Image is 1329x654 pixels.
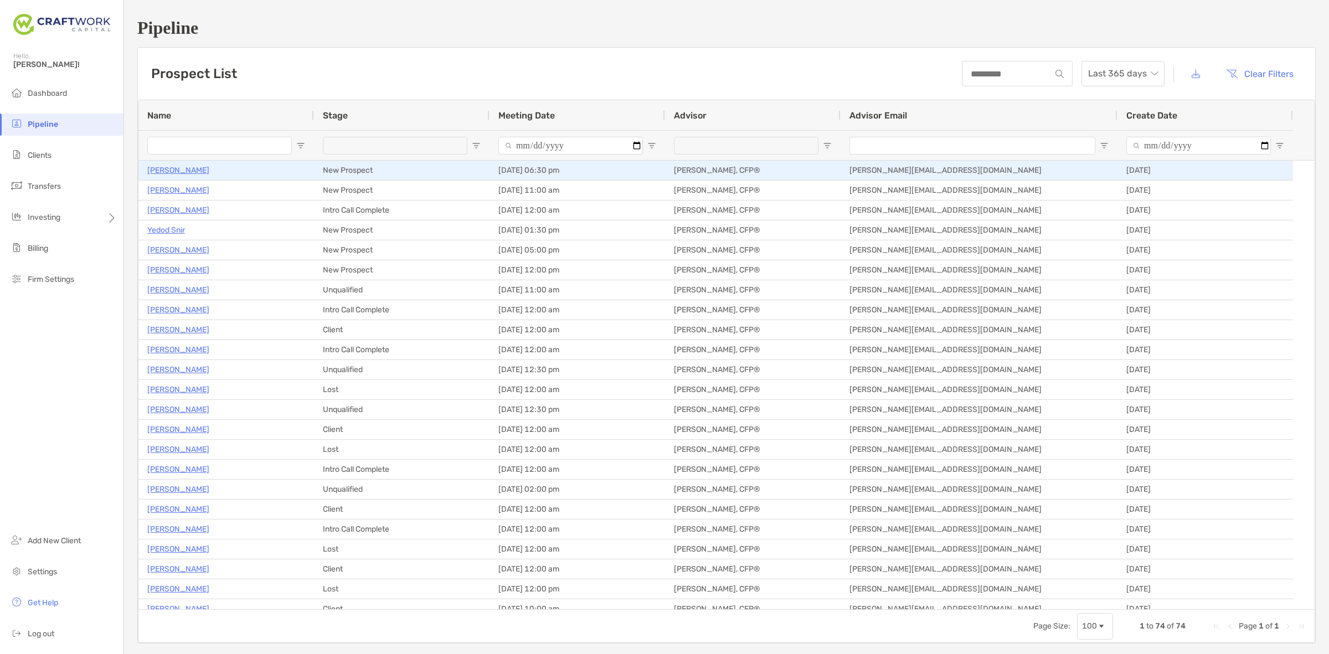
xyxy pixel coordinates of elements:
[314,240,490,260] div: New Prospect
[841,260,1117,280] div: [PERSON_NAME][EMAIL_ADDRESS][DOMAIN_NAME]
[1117,559,1293,579] div: [DATE]
[841,181,1117,200] div: [PERSON_NAME][EMAIL_ADDRESS][DOMAIN_NAME]
[1117,480,1293,499] div: [DATE]
[1126,137,1271,155] input: Create Date Filter Input
[1126,110,1177,121] span: Create Date
[1117,220,1293,240] div: [DATE]
[841,240,1117,260] div: [PERSON_NAME][EMAIL_ADDRESS][DOMAIN_NAME]
[665,539,841,559] div: [PERSON_NAME], CFP®
[147,223,185,237] p: Yedod Snir
[841,200,1117,220] div: [PERSON_NAME][EMAIL_ADDRESS][DOMAIN_NAME]
[147,183,209,197] a: [PERSON_NAME]
[147,562,209,576] p: [PERSON_NAME]
[665,360,841,379] div: [PERSON_NAME], CFP®
[841,340,1117,359] div: [PERSON_NAME][EMAIL_ADDRESS][DOMAIN_NAME]
[490,200,665,220] div: [DATE] 12:00 am
[147,582,209,596] a: [PERSON_NAME]
[490,480,665,499] div: [DATE] 02:00 pm
[490,181,665,200] div: [DATE] 11:00 am
[147,423,209,436] p: [PERSON_NAME]
[147,462,209,476] a: [PERSON_NAME]
[147,383,209,396] a: [PERSON_NAME]
[472,141,481,150] button: Open Filter Menu
[147,243,209,257] a: [PERSON_NAME]
[151,66,237,81] h3: Prospect List
[10,595,23,609] img: get-help icon
[1117,400,1293,419] div: [DATE]
[1117,360,1293,379] div: [DATE]
[1055,70,1064,78] img: input icon
[841,320,1117,339] div: [PERSON_NAME][EMAIL_ADDRESS][DOMAIN_NAME]
[314,559,490,579] div: Client
[665,420,841,439] div: [PERSON_NAME], CFP®
[841,400,1117,419] div: [PERSON_NAME][EMAIL_ADDRESS][DOMAIN_NAME]
[490,320,665,339] div: [DATE] 12:00 am
[849,137,1095,155] input: Advisor Email Filter Input
[1117,440,1293,459] div: [DATE]
[1117,579,1293,599] div: [DATE]
[490,440,665,459] div: [DATE] 12:00 am
[1117,200,1293,220] div: [DATE]
[841,440,1117,459] div: [PERSON_NAME][EMAIL_ADDRESS][DOMAIN_NAME]
[665,260,841,280] div: [PERSON_NAME], CFP®
[665,280,841,300] div: [PERSON_NAME], CFP®
[665,161,841,180] div: [PERSON_NAME], CFP®
[314,420,490,439] div: Client
[28,567,57,576] span: Settings
[665,499,841,519] div: [PERSON_NAME], CFP®
[1225,622,1234,631] div: Previous Page
[1155,621,1165,631] span: 74
[1212,622,1221,631] div: First Page
[1117,420,1293,439] div: [DATE]
[490,400,665,419] div: [DATE] 12:30 pm
[147,283,209,297] a: [PERSON_NAME]
[1117,320,1293,339] div: [DATE]
[137,18,1316,38] h1: Pipeline
[841,539,1117,559] div: [PERSON_NAME][EMAIL_ADDRESS][DOMAIN_NAME]
[147,502,209,516] p: [PERSON_NAME]
[1117,260,1293,280] div: [DATE]
[1117,599,1293,619] div: [DATE]
[147,542,209,556] a: [PERSON_NAME]
[147,522,209,536] a: [PERSON_NAME]
[490,499,665,519] div: [DATE] 12:00 am
[1259,621,1264,631] span: 1
[665,181,841,200] div: [PERSON_NAME], CFP®
[490,519,665,539] div: [DATE] 12:00 am
[147,482,209,496] p: [PERSON_NAME]
[314,460,490,479] div: Intro Call Complete
[490,599,665,619] div: [DATE] 10:00 am
[841,161,1117,180] div: [PERSON_NAME][EMAIL_ADDRESS][DOMAIN_NAME]
[1117,539,1293,559] div: [DATE]
[147,303,209,317] a: [PERSON_NAME]
[665,240,841,260] div: [PERSON_NAME], CFP®
[147,137,292,155] input: Name Filter Input
[314,579,490,599] div: Lost
[1082,621,1097,631] div: 100
[10,210,23,223] img: investing icon
[665,460,841,479] div: [PERSON_NAME], CFP®
[314,380,490,399] div: Lost
[490,539,665,559] div: [DATE] 12:00 am
[147,110,171,121] span: Name
[147,343,209,357] a: [PERSON_NAME]
[1117,460,1293,479] div: [DATE]
[1117,380,1293,399] div: [DATE]
[28,629,54,638] span: Log out
[665,579,841,599] div: [PERSON_NAME], CFP®
[1265,621,1273,631] span: of
[28,89,67,98] span: Dashboard
[498,137,643,155] input: Meeting Date Filter Input
[10,179,23,192] img: transfers icon
[314,519,490,539] div: Intro Call Complete
[490,161,665,180] div: [DATE] 06:30 pm
[665,599,841,619] div: [PERSON_NAME], CFP®
[147,363,209,377] a: [PERSON_NAME]
[490,380,665,399] div: [DATE] 12:00 am
[490,559,665,579] div: [DATE] 12:00 am
[1077,613,1113,640] div: Page Size
[1117,181,1293,200] div: [DATE]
